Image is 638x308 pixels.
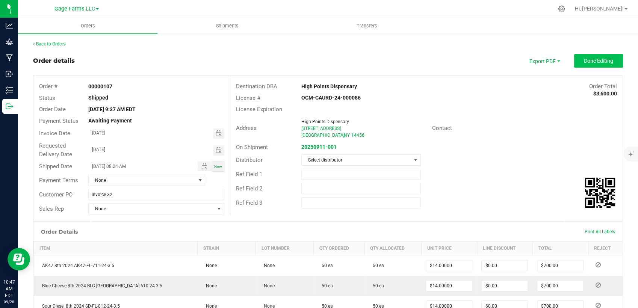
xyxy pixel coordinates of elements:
[344,133,350,138] span: NY
[39,177,78,184] span: Payment Terms
[236,157,263,163] span: Distributor
[157,18,297,34] a: Shipments
[6,54,13,62] inline-svg: Manufacturing
[6,70,13,78] inline-svg: Inbound
[236,171,262,178] span: Ref Field 1
[6,103,13,110] inline-svg: Outbound
[260,263,275,268] span: None
[236,95,260,101] span: License #
[202,283,217,288] span: None
[54,6,95,12] span: Gage Farms LLC
[369,263,384,268] span: 50 ea
[8,248,30,270] iframe: Resource center
[346,23,387,29] span: Transfers
[206,23,249,29] span: Shipments
[236,144,268,151] span: On Shipment
[236,199,262,206] span: Ref Field 3
[482,260,528,271] input: 0
[6,22,13,29] inline-svg: Analytics
[236,83,277,90] span: Destination DBA
[256,242,313,255] th: Lot Number
[213,128,224,139] span: Toggle calendar
[6,86,13,94] inline-svg: Inventory
[39,205,64,212] span: Sales Rep
[39,130,70,137] span: Invoice Date
[89,162,190,171] input: Date/Time
[236,125,257,131] span: Address
[88,83,112,89] strong: 00000107
[364,242,422,255] th: Qty Allocated
[426,281,472,291] input: 0
[369,283,384,288] span: 50 ea
[3,299,15,305] p: 09/28
[343,133,344,138] span: ,
[532,242,588,255] th: Total
[88,118,132,124] strong: Awaiting Payment
[71,23,105,29] span: Orders
[301,144,337,150] a: 20250911-001
[432,125,452,131] span: Contact
[260,283,275,288] span: None
[593,263,604,267] span: Reject Inventory
[198,242,256,255] th: Strain
[6,38,13,45] inline-svg: Grow
[301,83,357,89] strong: High Points Dispensary
[213,145,224,156] span: Toggle calendar
[89,204,215,214] span: None
[39,95,55,101] span: Status
[34,242,198,255] th: Item
[575,6,624,12] span: Hi, [PERSON_NAME]!
[557,5,566,12] div: Manage settings
[39,106,66,113] span: Order Date
[482,281,528,291] input: 0
[41,229,78,235] h1: Order Details
[236,106,282,113] span: License Expiration
[33,56,75,65] div: Order details
[318,263,333,268] span: 50 ea
[421,242,477,255] th: Unit Price
[39,191,73,198] span: Customer PO
[301,119,349,124] span: High Points Dispensary
[588,242,623,255] th: Reject
[313,242,364,255] th: Qty Ordered
[39,142,72,158] span: Requested Delivery Date
[88,106,136,112] strong: [DATE] 9:37 AM EDT
[39,163,72,170] span: Shipped Date
[585,178,615,208] qrcode: 00000107
[477,242,532,255] th: Line Discount
[537,281,583,291] input: 0
[297,18,437,34] a: Transfers
[38,263,114,268] span: AK47 8th 2024 AK47-FL-711-24-3.5
[589,83,617,90] span: Order Total
[198,162,212,171] span: Toggle popup
[39,118,79,124] span: Payment Status
[236,185,262,192] span: Ref Field 2
[18,18,157,34] a: Orders
[214,165,222,169] span: Now
[351,133,364,138] span: 14456
[89,175,196,186] span: None
[574,54,623,68] button: Done Editing
[593,91,617,97] strong: $3,600.00
[33,41,65,47] a: Back to Orders
[318,283,333,288] span: 50 ea
[522,54,567,68] li: Export PDF
[585,229,615,234] span: Print All Labels
[426,260,472,271] input: 0
[301,126,341,131] span: [STREET_ADDRESS]
[593,283,604,287] span: Reject Inventory
[39,83,57,90] span: Order #
[593,303,604,308] span: Reject Inventory
[3,279,15,299] p: 10:47 AM EDT
[301,133,345,138] span: [GEOGRAPHIC_DATA]
[302,155,411,165] span: Select distributor
[301,95,361,101] strong: OCM-CAURD-24-000086
[202,263,217,268] span: None
[537,260,583,271] input: 0
[88,95,108,101] strong: Shipped
[38,283,162,288] span: Blue Cheese 8th 2024 BLC-[GEOGRAPHIC_DATA]-610-24-3.5
[584,58,613,64] span: Done Editing
[585,178,615,208] img: Scan me!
